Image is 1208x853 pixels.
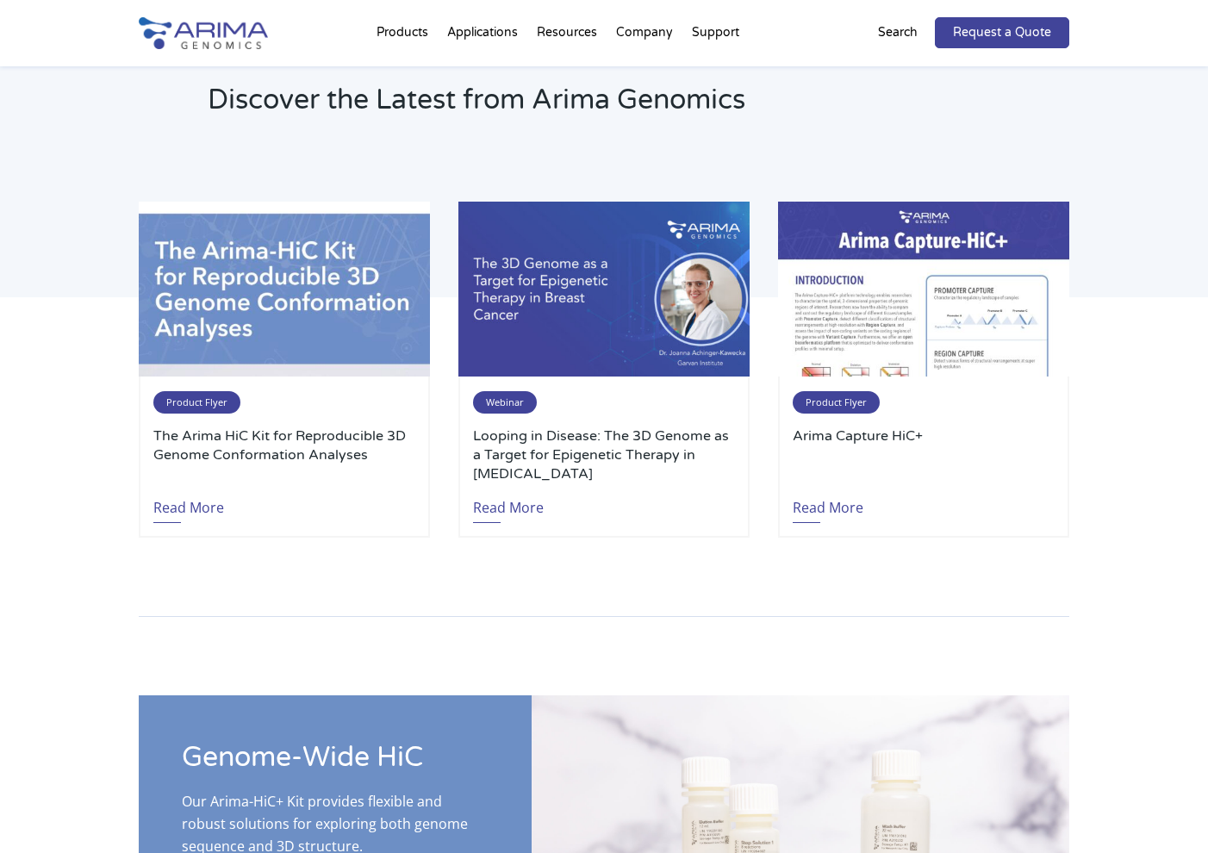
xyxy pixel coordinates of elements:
h2: Discover the Latest from Arima Genomics [208,81,824,133]
img: Arima-Genomics-logo [139,17,268,49]
a: Read More [473,483,544,523]
a: Arima Capture HiC+ [793,426,1055,483]
img: 97096D51-2AF2-43A4-8914-FEAA8710CD38_1_201_a-500x300.jpeg [139,202,430,377]
span: Product Flyer [793,391,880,414]
p: Search [878,22,918,44]
img: 53F84548-D337-4E6A-9616-D879F0650A99_1_201_a-500x300.jpeg [778,202,1069,377]
span: Webinar [473,391,537,414]
a: The Arima HiC Kit for Reproducible 3D Genome Conformation Analyses [153,426,415,483]
a: Looping in Disease: The 3D Genome as a Target for Epigenetic Therapy in [MEDICAL_DATA] [473,426,735,483]
a: Read More [793,483,863,523]
a: Request a Quote [935,17,1069,48]
h2: Genome-Wide HiC [182,738,489,790]
img: Joanna-Achinger-Kawecka-Oncology-Webinar-500x300.jpg [458,202,750,377]
a: Read More [153,483,224,523]
span: Product Flyer [153,391,240,414]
